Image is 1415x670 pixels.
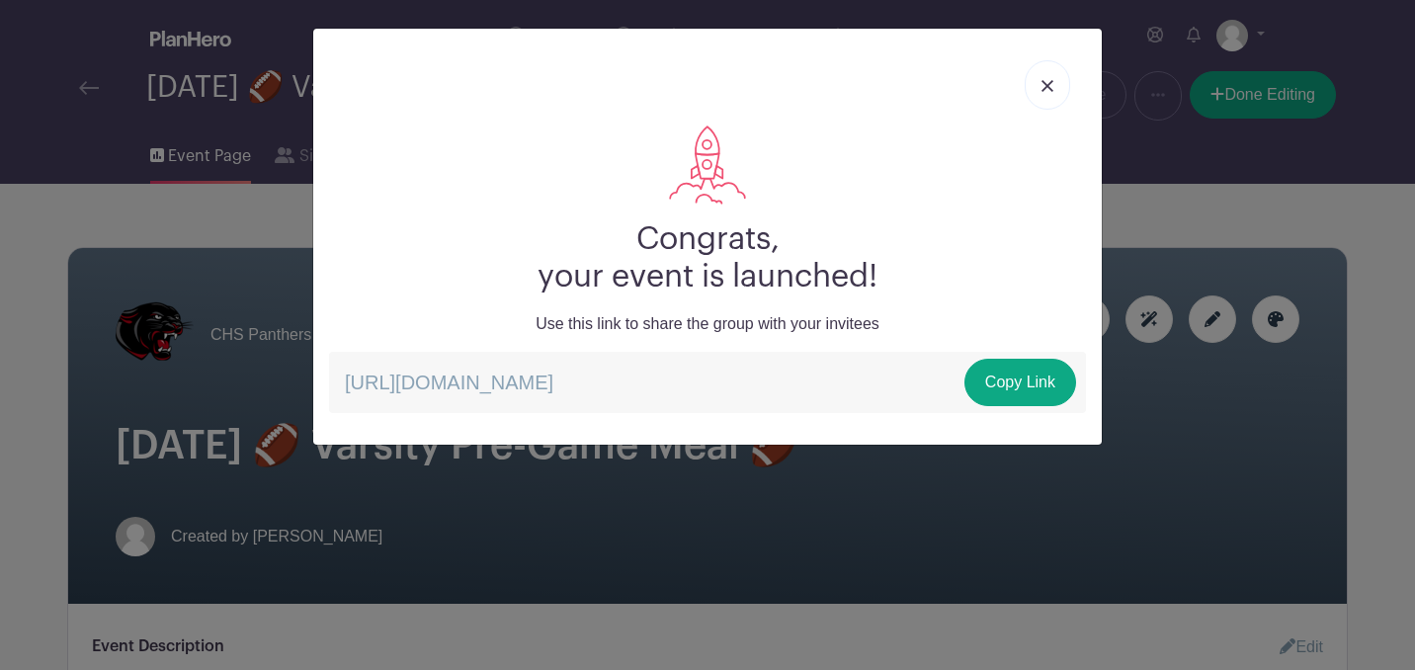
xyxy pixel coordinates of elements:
img: rocket-da9a8572226980f26bfc5974814f0c2ee1a6ab50d376292718498fe37755c64b.svg [669,126,747,205]
p: Use this link to share the group with your invitees [329,312,1086,336]
img: close_button-5f87c8562297e5c2d7936805f587ecaba9071eb48480494691a3f1689db116b3.svg [1041,80,1053,92]
h2: Congrats, your event is launched! [329,220,1086,296]
a: Copy Link [964,359,1076,406]
p: [URL][DOMAIN_NAME] [329,352,1086,413]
